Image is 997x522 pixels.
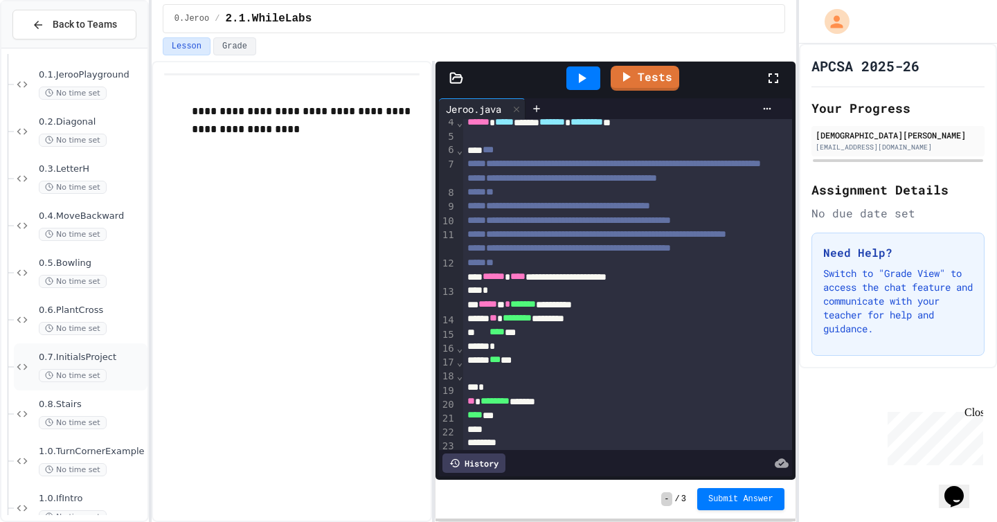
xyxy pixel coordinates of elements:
[439,215,456,228] div: 10
[39,228,107,241] span: No time set
[811,56,919,75] h1: APCSA 2025-26
[939,467,983,508] iframe: chat widget
[439,102,508,116] div: Jeroo.java
[6,6,96,88] div: Chat with us now!Close
[456,343,463,354] span: Fold line
[456,117,463,128] span: Fold line
[39,181,107,194] span: No time set
[439,440,456,453] div: 23
[439,328,456,342] div: 15
[442,453,505,473] div: History
[697,488,784,510] button: Submit Answer
[439,398,456,412] div: 20
[816,142,980,152] div: [EMAIL_ADDRESS][DOMAIN_NAME]
[456,145,463,156] span: Fold line
[39,87,107,100] span: No time set
[811,205,985,222] div: No due date set
[439,200,456,214] div: 9
[439,158,456,186] div: 7
[439,98,526,119] div: Jeroo.java
[39,352,145,363] span: 0.7.InitialsProject
[708,494,773,505] span: Submit Answer
[681,494,686,505] span: 3
[39,305,145,316] span: 0.6.PlantCross
[439,342,456,356] div: 16
[39,446,145,458] span: 1.0.TurnCornerExample
[12,10,136,39] button: Back to Teams
[811,180,985,199] h2: Assignment Details
[439,412,456,426] div: 21
[823,244,973,261] h3: Need Help?
[174,13,209,24] span: 0.Jeroo
[53,17,117,32] span: Back to Teams
[439,228,456,257] div: 11
[39,163,145,175] span: 0.3.LetterH
[39,416,107,429] span: No time set
[456,357,463,368] span: Fold line
[213,37,256,55] button: Grade
[811,98,985,118] h2: Your Progress
[39,369,107,382] span: No time set
[439,285,456,314] div: 13
[39,463,107,476] span: No time set
[39,69,145,81] span: 0.1.JerooPlayground
[439,130,456,144] div: 5
[810,6,853,37] div: My Account
[675,494,680,505] span: /
[439,143,456,157] div: 6
[816,129,980,141] div: [DEMOGRAPHIC_DATA][PERSON_NAME]
[661,492,672,506] span: -
[611,66,679,91] a: Tests
[439,426,456,440] div: 22
[215,13,219,24] span: /
[225,10,312,27] span: 2.1.WhileLabs
[439,384,456,398] div: 19
[39,134,107,147] span: No time set
[39,493,145,505] span: 1.0.IfIntro
[39,210,145,222] span: 0.4.MoveBackward
[39,322,107,335] span: No time set
[163,37,210,55] button: Lesson
[439,370,456,384] div: 18
[823,267,973,336] p: Switch to "Grade View" to access the chat feature and communicate with your teacher for help and ...
[439,257,456,285] div: 12
[439,186,456,200] div: 8
[439,314,456,327] div: 14
[439,116,456,129] div: 4
[456,370,463,381] span: Fold line
[882,406,983,465] iframe: chat widget
[39,116,145,128] span: 0.2.Diagonal
[39,258,145,269] span: 0.5.Bowling
[39,275,107,288] span: No time set
[439,356,456,370] div: 17
[39,399,145,411] span: 0.8.Stairs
